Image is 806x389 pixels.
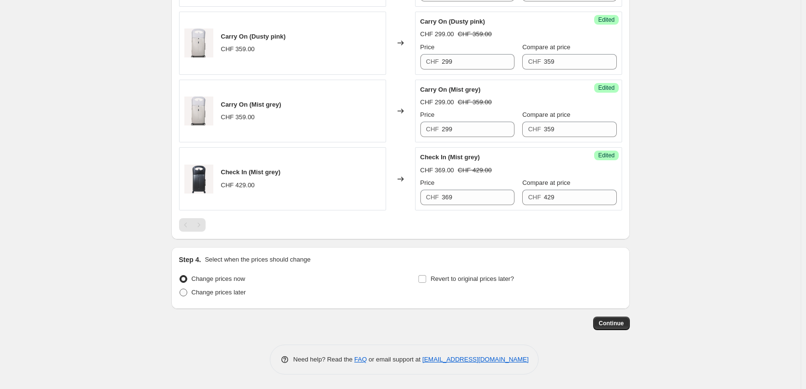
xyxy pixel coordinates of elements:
span: Check In (Mist grey) [221,168,281,176]
span: Carry On (Mist grey) [221,101,281,108]
span: Carry On (Dusty pink) [221,33,286,40]
span: Continue [599,320,624,327]
img: light_grey-1_0a5c911a-31ea-453f-8727-2361571a3af4_80x.jpg [184,97,213,125]
p: Select when the prices should change [205,255,310,264]
span: Revert to original prices later? [431,275,514,282]
span: Edited [598,16,614,24]
span: Edited [598,84,614,92]
span: Need help? Read the [293,356,355,363]
span: CHF 299.00 [420,98,454,106]
span: or email support at [367,356,422,363]
button: Continue [593,317,630,330]
span: CHF 429.00 [458,167,492,174]
span: CHF 429.00 [221,181,255,189]
span: Price [420,43,435,51]
span: Carry On (Mist grey) [420,86,481,93]
span: CHF [426,125,439,133]
h2: Step 4. [179,255,201,264]
span: CHF 359.00 [221,45,255,53]
span: Compare at price [522,179,570,186]
span: Check In (Mist grey) [420,153,480,161]
span: CHF [426,194,439,201]
img: Midnight_black-1_80x.png [184,165,213,194]
span: CHF 359.00 [458,98,492,106]
span: Price [420,179,435,186]
img: light_grey-1_0a5c911a-31ea-453f-8727-2361571a3af4_80x.jpg [184,28,213,57]
span: CHF 369.00 [420,167,454,174]
a: [EMAIL_ADDRESS][DOMAIN_NAME] [422,356,528,363]
span: CHF 359.00 [458,30,492,38]
span: CHF [528,125,541,133]
span: Compare at price [522,111,570,118]
span: CHF [528,194,541,201]
span: Compare at price [522,43,570,51]
span: CHF 299.00 [420,30,454,38]
span: Edited [598,152,614,159]
span: CHF 359.00 [221,113,255,121]
nav: Pagination [179,218,206,232]
span: CHF [528,58,541,65]
span: Change prices later [192,289,246,296]
a: FAQ [354,356,367,363]
span: CHF [426,58,439,65]
span: Change prices now [192,275,245,282]
span: Price [420,111,435,118]
span: Carry On (Dusty pink) [420,18,485,25]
